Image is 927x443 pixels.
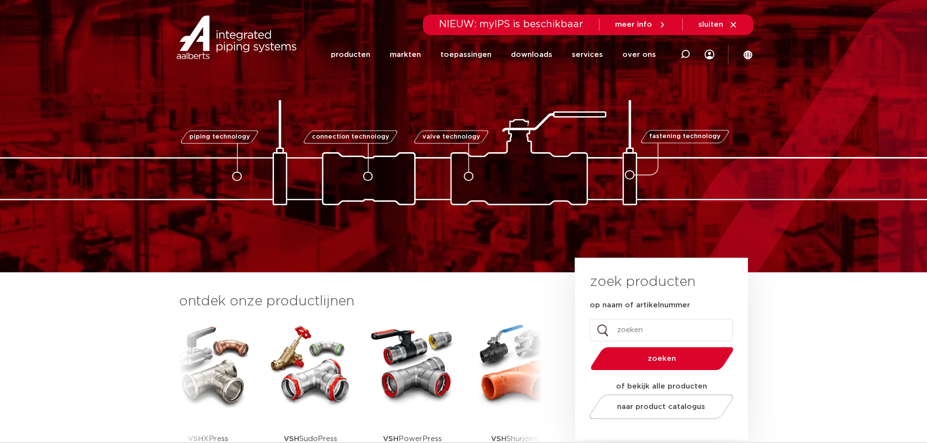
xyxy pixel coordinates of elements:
[616,383,707,390] strong: of bekijk alle producten
[331,35,656,74] nav: Menu
[615,20,667,29] a: meer info
[189,134,250,140] span: piping technology
[705,35,714,74] div: my IPS
[284,435,299,443] strong: VSH
[698,21,723,28] span: sluiten
[188,435,203,443] strong: VSH
[586,346,737,371] button: zoeken
[439,19,583,29] span: NIEUW: myIPS is beschikbaar
[586,394,736,419] a: naar product catalogus
[572,35,603,74] a: services
[311,134,389,140] span: connection technology
[422,134,480,140] span: valve technology
[698,20,738,29] a: sluiten
[590,301,690,310] label: op naam of artikelnummer
[590,272,695,292] h3: zoek producten
[390,35,421,74] a: markten
[179,292,542,311] h3: ontdek onze productlijnen
[331,35,370,74] a: producten
[615,21,652,28] span: meer info
[511,35,552,74] a: downloads
[622,35,656,74] a: over ons
[590,319,733,341] input: zoeken
[491,435,507,443] strong: VSH
[383,435,399,443] strong: VSH
[616,355,709,362] span: zoeken
[440,35,491,74] a: toepassingen
[649,134,721,140] span: fastening technology
[617,403,705,410] span: naar product catalogus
